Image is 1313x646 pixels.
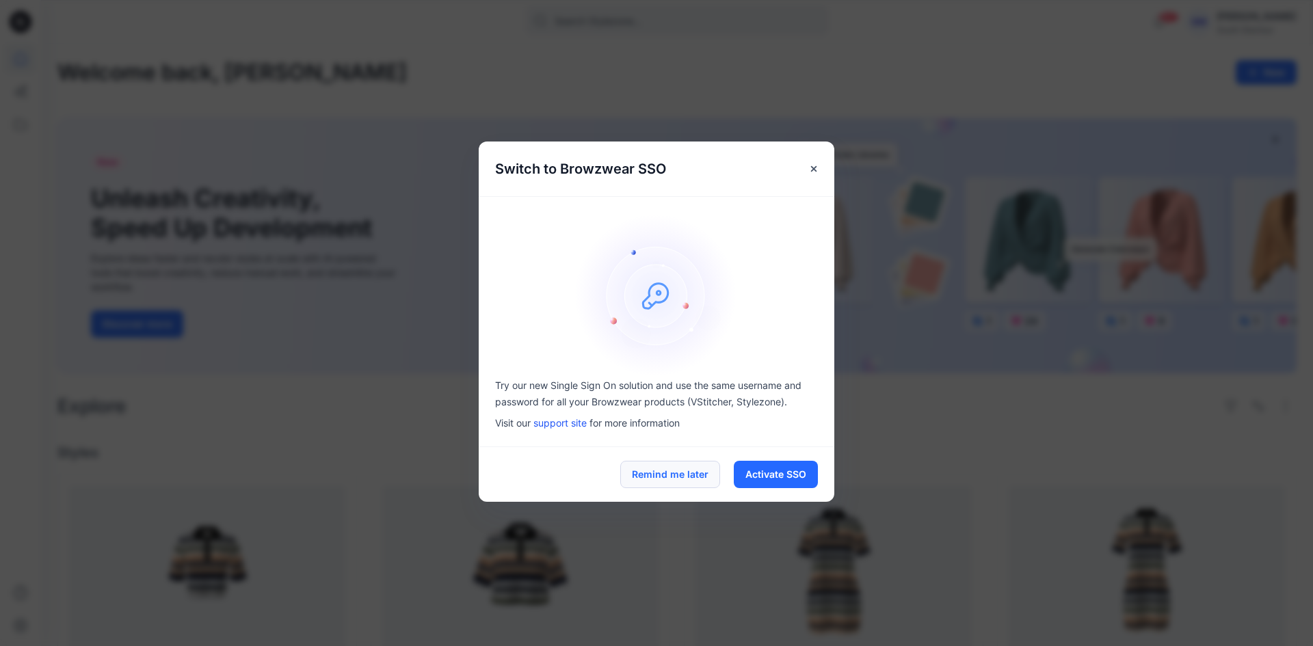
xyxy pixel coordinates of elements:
button: Activate SSO [734,461,818,488]
button: Remind me later [620,461,720,488]
h5: Switch to Browzwear SSO [479,142,682,196]
p: Try our new Single Sign On solution and use the same username and password for all your Browzwear... [495,377,818,410]
img: onboarding-sz2.46497b1a466840e1406823e529e1e164.svg [574,213,739,377]
button: Close [801,157,826,181]
p: Visit our for more information [495,416,818,430]
a: support site [533,417,587,429]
